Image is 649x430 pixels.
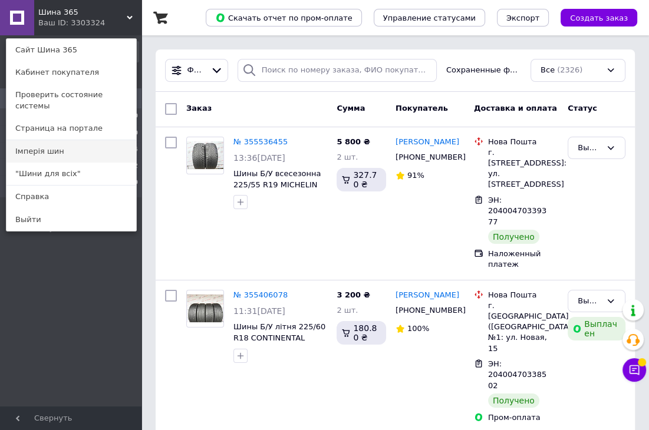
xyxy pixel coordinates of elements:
[488,393,539,408] div: Получено
[488,300,558,354] div: г. [GEOGRAPHIC_DATA] ([GEOGRAPHIC_DATA].), №1: ул. Новая, 15
[374,9,485,27] button: Управление статусами
[622,358,646,382] button: Чат с покупателем
[561,9,637,27] button: Создать заказ
[407,171,424,180] span: 91%
[474,104,557,113] span: Доставка и оплата
[488,147,558,190] div: г. [STREET_ADDRESS]: ул. [STREET_ADDRESS]
[488,196,546,226] span: ЭН: 20400470339377
[38,7,127,18] span: Шина 365
[215,12,352,23] span: Скачать отчет по пром-оплате
[337,104,365,113] span: Сумма
[549,13,637,22] a: Создать заказ
[233,306,285,316] span: 11:31[DATE]
[6,140,136,163] a: Імперія шин
[206,9,362,27] button: Скачать отчет по пром-оплате
[233,290,288,299] a: № 355406078
[497,9,549,27] button: Экспорт
[233,322,325,364] a: Шины Б/У літня 225/60 R18 CONTINENTAL PREMIUMCONTACT 6 4mm
[488,412,558,423] div: Пром-оплата
[337,321,386,345] div: 180.80 ₴
[578,142,601,154] div: Выполнен
[233,137,288,146] a: № 355536455
[6,186,136,208] a: Справка
[337,153,358,161] span: 2 шт.
[186,137,224,174] a: Фото товару
[337,168,386,191] div: 327.70 ₴
[557,65,582,74] span: (2326)
[393,150,456,165] div: [PHONE_NUMBER]
[488,359,546,390] span: ЭН: 20400470338502
[570,14,628,22] span: Создать заказ
[6,117,136,140] a: Страница на портале
[6,61,136,84] a: Кабинет покупателя
[396,137,459,148] a: [PERSON_NAME]
[568,104,597,113] span: Статус
[337,290,370,299] span: 3 200 ₴
[488,230,539,244] div: Получено
[186,290,224,328] a: Фото товару
[383,14,476,22] span: Управление статусами
[6,84,136,117] a: Проверить состояние системы
[446,65,521,76] span: Сохраненные фильтры:
[6,209,136,231] a: Выйти
[238,59,437,82] input: Поиск по номеру заказа, ФИО покупателя, номеру телефона, Email, номеру накладной
[488,137,558,147] div: Нова Пошта
[233,169,321,211] a: Шины Б/У всесезонна 225/55 R19 MICHELIN CROSS CLIMATE SUV 5mm
[578,295,601,307] div: Выполнен
[337,306,358,315] span: 2 шт.
[187,65,206,76] span: Фильтры
[541,65,555,76] span: Все
[187,141,223,169] img: Фото товару
[568,317,625,340] div: Выплачен
[407,324,429,333] span: 100%
[337,137,370,146] span: 5 800 ₴
[393,303,456,318] div: [PHONE_NUMBER]
[488,249,558,270] div: Наложенный платеж
[396,290,459,301] a: [PERSON_NAME]
[488,290,558,300] div: Нова Пошта
[396,104,448,113] span: Покупатель
[186,104,212,113] span: Заказ
[6,163,136,185] a: "Шини для всіх"
[233,153,285,163] span: 13:36[DATE]
[38,18,88,28] div: Ваш ID: 3303324
[6,39,136,61] a: Сайт Шина 365
[506,14,539,22] span: Экспорт
[187,295,223,322] img: Фото товару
